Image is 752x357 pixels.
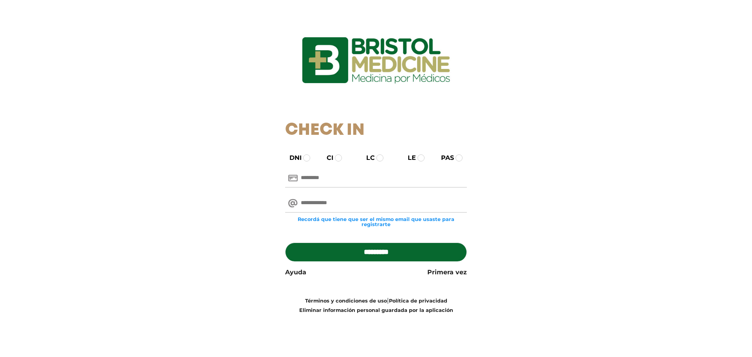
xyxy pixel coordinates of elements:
a: Términos y condiciones de uso [305,298,387,304]
a: Eliminar información personal guardada por la aplicación [299,307,453,313]
label: LC [359,153,375,163]
label: DNI [282,153,302,163]
small: Recordá que tiene que ser el mismo email que usaste para registrarte [285,217,467,227]
a: Primera vez [427,268,467,277]
label: PAS [434,153,454,163]
a: Política de privacidad [389,298,447,304]
img: logo_ingresarbristol.jpg [270,9,482,111]
label: LE [401,153,416,163]
a: Ayuda [285,268,306,277]
label: CI [320,153,333,163]
h1: Check In [285,121,467,140]
div: | [279,296,473,315]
